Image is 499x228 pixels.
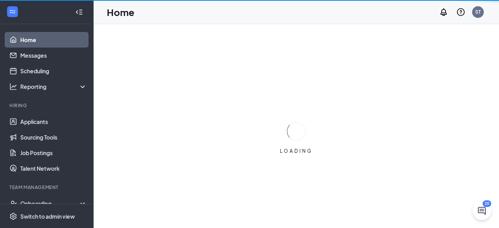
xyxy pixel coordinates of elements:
[75,8,83,16] svg: Collapse
[20,200,80,207] div: Onboarding
[20,63,87,79] a: Scheduling
[20,212,75,220] div: Switch to admin view
[9,102,85,109] div: Hiring
[475,9,481,15] div: ST
[277,148,316,154] div: LOADING
[107,5,134,19] h1: Home
[456,7,465,17] svg: QuestionInfo
[472,201,491,220] button: ChatActive
[9,8,16,16] svg: WorkstreamLogo
[20,145,87,161] a: Job Postings
[9,184,85,191] div: Team Management
[9,200,17,207] svg: UserCheck
[20,48,87,63] a: Messages
[483,200,491,207] div: 20
[20,129,87,145] a: Sourcing Tools
[9,212,17,220] svg: Settings
[20,32,87,48] a: Home
[20,114,87,129] a: Applicants
[477,206,487,216] svg: ChatActive
[20,161,87,176] a: Talent Network
[9,83,17,90] svg: Analysis
[439,7,448,17] svg: Notifications
[20,83,87,90] div: Reporting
